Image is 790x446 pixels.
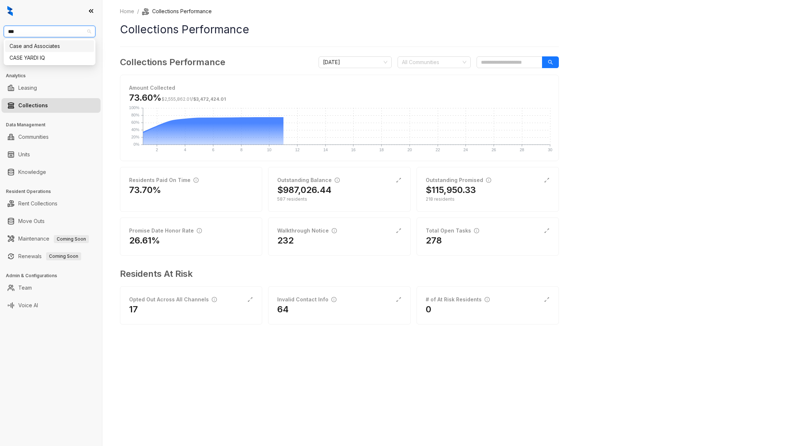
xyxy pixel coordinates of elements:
[1,81,101,95] li: Leasing
[18,249,81,264] a: RenewalsComing Soon
[46,252,81,260] span: Coming Soon
[426,304,431,315] h2: 0
[277,196,401,202] div: 587 residents
[129,296,217,304] div: Opted Out Across All Channels
[323,148,328,152] text: 14
[120,267,553,280] h3: Residents At Risk
[212,297,217,302] span: info-circle
[1,249,101,264] li: Renewals
[6,73,102,79] h3: Analytics
[133,142,139,146] text: 0%
[267,148,271,152] text: 10
[156,148,158,152] text: 2
[129,184,161,196] h2: 73.70%
[277,184,331,196] h2: $987,026.44
[426,196,550,202] div: 218 residents
[131,113,139,117] text: 80%
[129,235,160,246] h2: 26.61%
[351,148,355,152] text: 16
[331,297,336,302] span: info-circle
[18,165,46,179] a: Knowledge
[520,148,524,152] text: 28
[10,54,90,62] div: CASE YARDI IQ
[1,231,101,246] li: Maintenance
[193,96,226,102] span: $3,472,424.01
[18,196,57,211] a: Rent Collections
[277,227,337,235] div: Walkthrough Notice
[548,60,553,65] span: search
[131,120,139,124] text: 60%
[5,40,94,52] div: Case and Associates
[129,85,175,91] strong: Amount Collected
[1,130,101,144] li: Communities
[426,176,491,184] div: Outstanding Promised
[18,298,38,313] a: Voice AI
[240,148,242,152] text: 8
[1,98,101,113] li: Collections
[18,130,49,144] a: Communities
[492,148,496,152] text: 26
[332,228,337,233] span: info-circle
[118,7,136,15] a: Home
[544,297,550,302] span: expand-alt
[277,235,294,246] h2: 232
[131,135,139,139] text: 20%
[277,296,336,304] div: Invalid Contact Info
[129,105,139,110] text: 100%
[129,176,199,184] div: Residents Paid On Time
[335,178,340,183] span: info-circle
[5,52,94,64] div: CASE YARDI IQ
[247,297,253,302] span: expand-alt
[18,81,37,95] a: Leasing
[463,148,468,152] text: 24
[485,297,490,302] span: info-circle
[142,7,212,15] li: Collections Performance
[474,228,479,233] span: info-circle
[544,177,550,183] span: expand-alt
[1,165,101,179] li: Knowledge
[18,280,32,295] a: Team
[6,122,102,128] h3: Data Management
[379,148,384,152] text: 18
[162,96,226,102] span: /
[18,98,48,113] a: Collections
[212,148,214,152] text: 6
[486,178,491,183] span: info-circle
[426,227,479,235] div: Total Open Tasks
[129,227,202,235] div: Promise Date Honor Rate
[18,214,45,228] a: Move Outs
[548,148,552,152] text: 30
[426,184,476,196] h2: $115,950.33
[137,7,139,15] li: /
[6,272,102,279] h3: Admin & Configurations
[120,21,559,38] h1: Collections Performance
[10,42,90,50] div: Case and Associates
[295,148,300,152] text: 12
[1,196,101,211] li: Rent Collections
[6,188,102,195] h3: Resident Operations
[184,148,186,152] text: 4
[18,147,30,162] a: Units
[7,6,13,16] img: logo
[1,214,101,228] li: Move Outs
[120,56,225,69] h3: Collections Performance
[323,57,387,68] span: September 2025
[1,280,101,295] li: Team
[544,228,550,234] span: expand-alt
[426,296,490,304] div: # of At Risk Residents
[436,148,440,152] text: 22
[193,178,199,183] span: info-circle
[277,304,289,315] h2: 64
[426,235,442,246] h2: 278
[277,176,340,184] div: Outstanding Balance
[1,49,101,64] li: Leads
[197,228,202,233] span: info-circle
[129,304,138,315] h2: 17
[162,96,191,102] span: $2,555,862.01
[396,228,402,234] span: expand-alt
[131,127,139,132] text: 40%
[54,235,89,243] span: Coming Soon
[129,92,226,104] h3: 73.60%
[407,148,412,152] text: 20
[1,298,101,313] li: Voice AI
